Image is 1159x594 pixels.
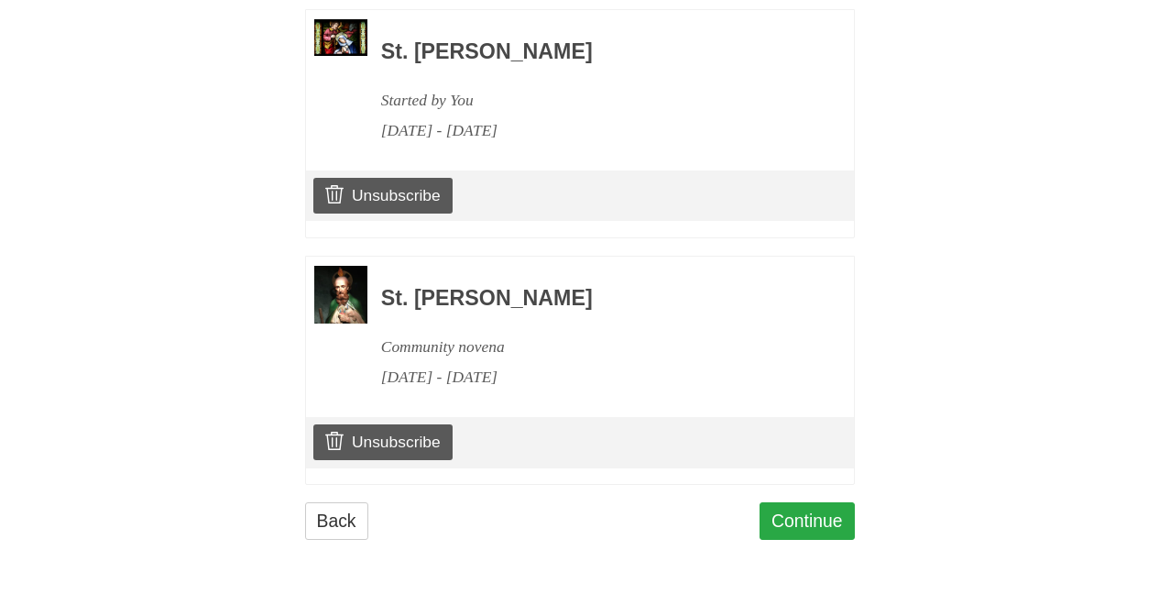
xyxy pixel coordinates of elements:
div: Started by You [381,85,804,115]
h3: St. [PERSON_NAME] [381,287,804,311]
div: Community novena [381,332,804,362]
a: Continue [760,502,855,540]
div: [DATE] - [DATE] [381,362,804,392]
img: Novena image [314,19,367,56]
a: Unsubscribe [313,424,452,459]
div: [DATE] - [DATE] [381,115,804,146]
img: Novena image [314,266,367,324]
a: Back [305,502,368,540]
a: Unsubscribe [313,178,452,213]
h3: St. [PERSON_NAME] [381,40,804,64]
